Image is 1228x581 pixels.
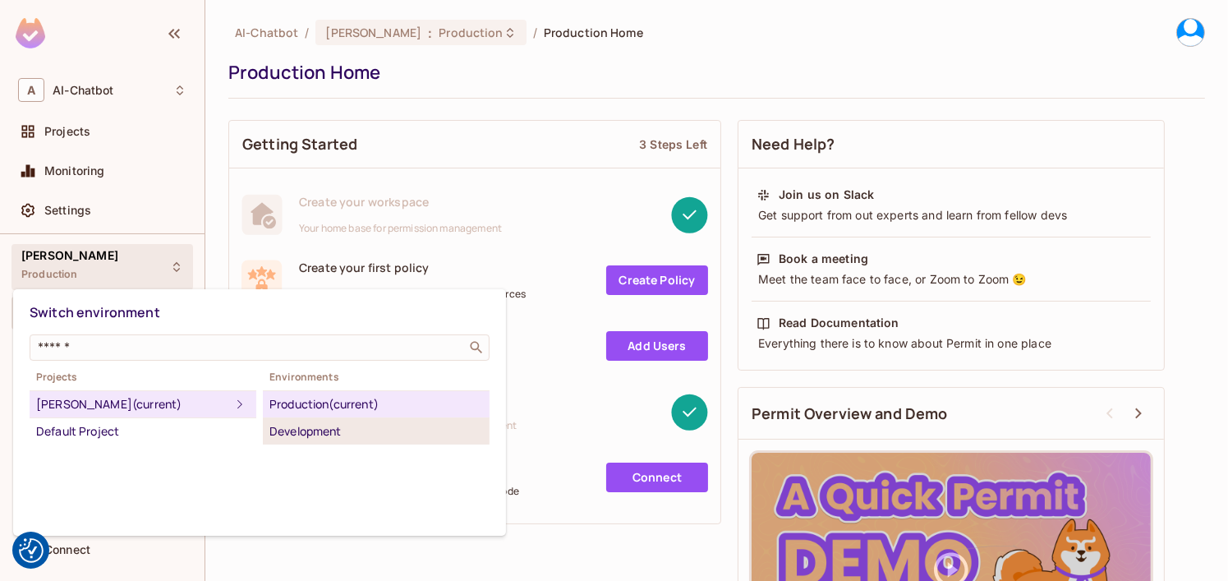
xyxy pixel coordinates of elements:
span: Environments [263,371,490,384]
img: Revisit consent button [19,538,44,563]
span: Projects [30,371,256,384]
div: [PERSON_NAME] (current) [36,394,230,414]
div: Production (current) [269,394,483,414]
div: Development [269,422,483,441]
button: Consent Preferences [19,538,44,563]
div: Default Project [36,422,250,441]
span: Switch environment [30,303,160,321]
